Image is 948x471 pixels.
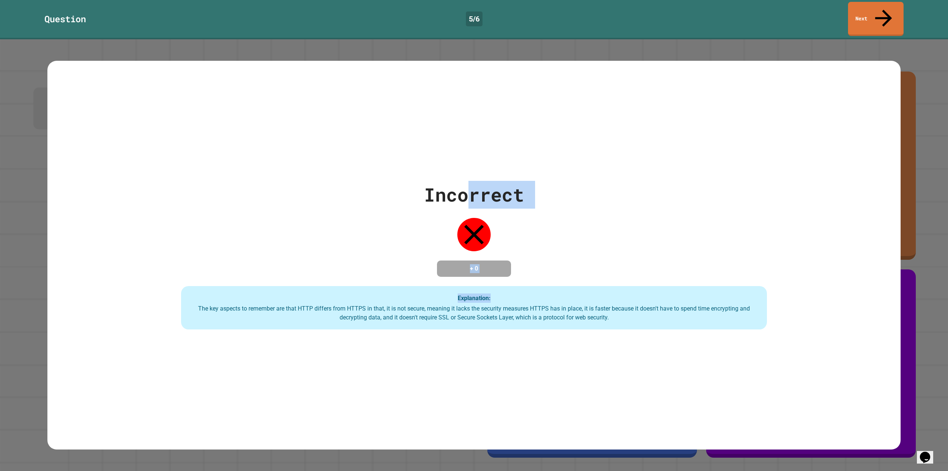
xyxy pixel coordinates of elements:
div: The key aspects to remember are that HTTP differs from HTTPS in that, it is not secure, meaning i... [188,304,760,322]
a: Next [848,2,904,36]
div: Incorrect [424,181,524,209]
iframe: chat widget [917,441,941,464]
h4: + 0 [444,264,504,273]
div: 5 / 6 [466,11,483,26]
div: Question [44,12,86,26]
strong: Explanation: [458,294,491,301]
